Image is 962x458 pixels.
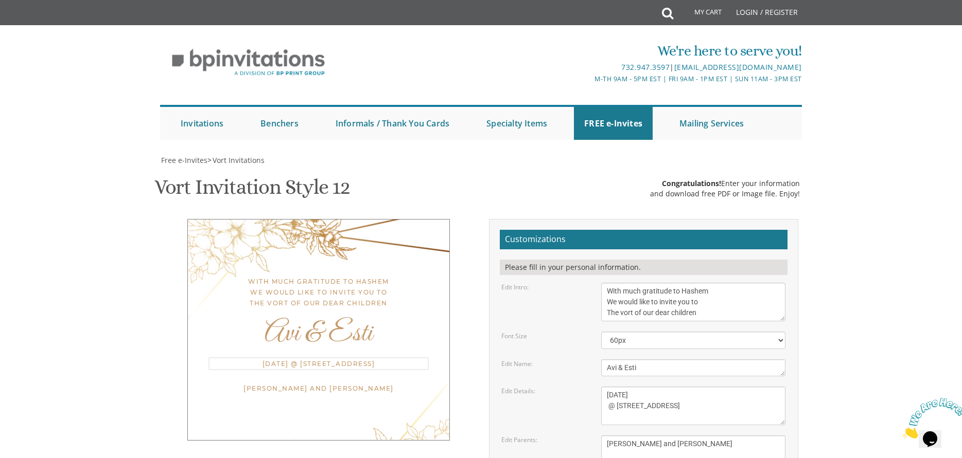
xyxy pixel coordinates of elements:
a: Invitations [170,107,234,140]
div: | [375,61,802,74]
img: Chat attention grabber [4,4,68,45]
a: Vort Invitations [212,155,265,165]
textarea: [DATE] • 7:00 pm [GEOGRAPHIC_DATA] [STREET_ADDRESS] • [GEOGRAPHIC_DATA], [GEOGRAPHIC_DATA] [601,387,785,425]
label: Edit Parents: [501,435,537,444]
span: Free e-Invites [161,155,207,165]
span: > [207,155,265,165]
div: [PERSON_NAME] and [PERSON_NAME] [208,383,429,394]
img: BP Invitation Loft [160,41,337,84]
label: Edit Name: [501,359,533,368]
textarea: With much gratitude to Hashem We would like to invite you to The vort of our children [601,283,785,321]
textarea: [PERSON_NAME] & [PERSON_NAME] [601,359,785,376]
a: Mailing Services [669,107,754,140]
a: FREE e-Invites [574,107,653,140]
a: 732.947.3597 [621,62,670,72]
label: Font Size [501,332,527,340]
div: and download free PDF or Image file. Enjoy! [650,189,800,199]
div: With much gratitude to Hashem We would like to invite you to The vort of our dear children [208,276,429,308]
a: Benchers [250,107,309,140]
div: [DATE] @ [STREET_ADDRESS] [208,357,429,370]
div: We're here to serve you! [375,41,802,61]
a: Specialty Items [476,107,557,140]
div: Avi & Esti [208,320,429,348]
a: [EMAIL_ADDRESS][DOMAIN_NAME] [674,62,802,72]
h1: Vort Invitation Style 12 [154,176,350,206]
span: Vort Invitations [213,155,265,165]
iframe: chat widget [898,394,962,443]
a: Informals / Thank You Cards [325,107,460,140]
a: Free e-Invites [160,155,207,165]
label: Edit Intro: [501,283,529,291]
div: Enter your information [650,178,800,189]
span: Congratulations! [662,178,721,188]
h2: Customizations [500,230,788,249]
div: Please fill in your personal information. [500,260,788,275]
a: My Cart [672,1,729,27]
div: M-Th 9am - 5pm EST | Fri 9am - 1pm EST | Sun 11am - 3pm EST [375,74,802,84]
label: Edit Details: [501,387,535,395]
